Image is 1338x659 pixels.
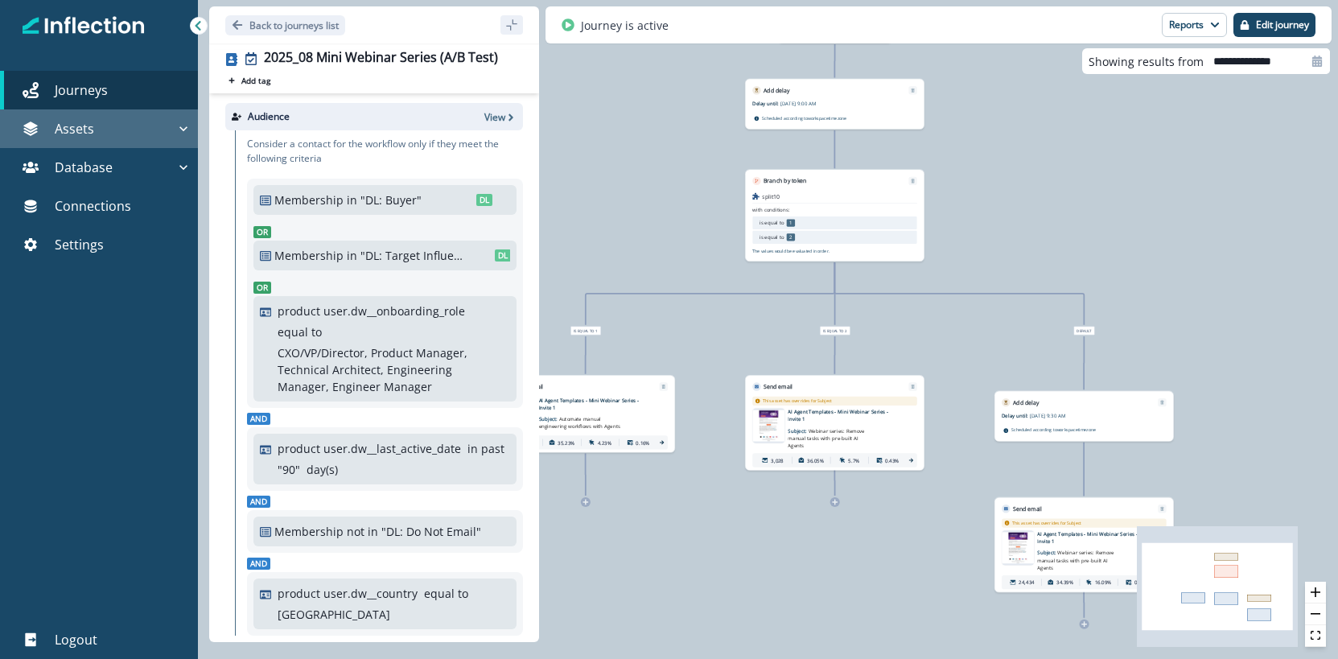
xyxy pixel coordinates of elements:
[347,192,357,208] p: in
[55,158,113,177] p: Database
[247,558,270,570] span: And
[1013,505,1042,513] p: Send email
[347,247,357,264] p: in
[834,262,1084,325] g: Edge from f2f050b4-7b8b-45cb-901a-520288119841 to node-edge-label540e41d6-da83-4a17-8c35-06d619b7...
[1233,13,1315,37] button: Edit journey
[752,248,830,254] p: The values would be evaluated in order.
[752,207,789,214] p: with conditions:
[786,233,794,241] p: 2
[274,247,344,264] p: Membership
[570,327,601,336] span: is equal to 1
[1017,327,1151,336] div: Default
[819,327,850,336] span: is equal to 2
[278,606,390,623] p: [GEOGRAPHIC_DATA]
[55,119,94,138] p: Assets
[307,461,338,478] p: day(s)
[762,114,846,122] p: Scheduled according to workspace timezone
[788,427,864,448] span: Webinar series: Remove manual tasks with pre-built AI Agents
[1013,398,1039,406] p: Add delay
[994,497,1174,592] div: Send emailRemoveThis asset has overrides for Subjectemail asset unavailableAI Agent Templates - M...
[347,523,378,540] p: not in
[247,137,523,166] p: Consider a contact for the workflow only if they meet the following criteria
[360,192,455,208] p: "DL: Buyer"
[538,416,620,430] span: Automate manual engineering workflows with Agents
[538,411,625,430] p: Subject:
[759,233,783,241] p: is equal to
[1002,532,1034,563] img: email asset unavailable
[247,413,270,425] span: And
[538,397,650,411] p: AI Agent Templates - Mini Webinar Series - Invite 1
[500,15,523,35] button: sidebar collapse toggle
[249,19,339,32] p: Back to journeys list
[1073,327,1094,336] span: Default
[253,226,271,238] span: Or
[1305,625,1326,647] button: fit view
[248,109,290,124] p: Audience
[278,461,300,478] p: " 90 "
[1011,426,1096,434] p: Scheduled according to workspace timezone
[848,456,859,463] p: 5.7%
[476,194,492,206] span: DL
[558,439,574,446] p: 35.23%
[278,440,461,457] p: product user.dw__last_active_date
[636,439,649,446] p: 0.16%
[1089,53,1204,70] p: Showing results from
[1305,603,1326,625] button: zoom out
[597,439,611,446] p: 4.23%
[885,456,899,463] p: 0.43%
[745,79,924,130] div: Add delayRemoveDelay until:[DATE] 9:00 AMScheduled according toworkspacetimezone
[1037,530,1149,545] p: AI Agent Templates - Mini Webinar Series - Invite 1
[1162,13,1227,37] button: Reports
[1094,579,1111,586] p: 16.09%
[360,247,468,264] p: "DL: Target Influencer"
[1019,579,1034,586] p: 24,434
[278,344,506,395] p: CXO/VP/Director, Product Manager, Technical Architect, Engineering Manager, Engineer Manager
[780,100,867,107] p: [DATE] 9:00 AM
[752,410,784,442] img: email asset unavailable
[786,220,794,227] p: 1
[1305,582,1326,603] button: zoom in
[484,110,517,124] button: View
[241,76,270,85] p: Add tag
[585,262,834,325] g: Edge from f2f050b4-7b8b-45cb-901a-520288119841 to node-edge-label495d839c-2261-4552-b17a-9a7a5211...
[745,170,924,262] div: Branch by tokenRemovesplit10with conditions:is equal to 1is equal to 2The values would be evaluat...
[514,382,543,390] p: Send email
[274,192,344,208] p: Membership
[745,375,924,470] div: Send emailRemoveThis asset has overrides for Subjectemail asset unavailableAI Agent Templates - M...
[764,177,806,185] p: Branch by token
[788,423,875,450] p: Subject:
[264,50,498,68] div: 2025_08 Mini Webinar Series (A/B Test)
[762,192,780,200] p: split10
[253,282,271,294] span: Or
[55,196,131,216] p: Connections
[496,375,675,452] div: Send emailRemoveemail asset unavailableAI Agent Templates - Mini Webinar Series - Invite 1Subject...
[764,382,793,390] p: Send email
[1002,412,1030,419] p: Delay until:
[763,397,832,404] p: This asset has overrides for Subject
[518,327,652,336] div: is equal to 1
[994,391,1174,442] div: Add delayRemoveDelay until:[DATE] 9:30 AMScheduled according toworkspacetimezone
[581,17,669,34] p: Journey is active
[278,323,322,340] p: equal to
[807,456,824,463] p: 36.05%
[55,235,104,254] p: Settings
[1012,520,1081,526] p: This asset has overrides for Subject
[788,408,900,422] p: AI Agent Templates - Mini Webinar Series - Invite 1
[278,303,465,319] p: product user.dw__onboarding_role
[1056,579,1073,586] p: 34.39%
[424,585,468,602] p: equal to
[1256,19,1309,31] p: Edit journey
[55,80,108,100] p: Journeys
[381,523,489,540] p: "DL: Do Not Email"
[1037,545,1124,571] p: Subject:
[274,523,344,540] p: Membership
[484,110,505,124] p: View
[768,327,901,336] div: is equal to 2
[1037,550,1114,570] span: Webinar series: Remove manual tasks with pre-built AI Agents
[467,440,504,457] p: in past
[495,249,511,262] span: DL
[23,14,146,37] img: Inflection
[752,100,780,107] p: Delay until:
[247,496,270,508] span: And
[1029,412,1116,419] p: [DATE] 9:30 AM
